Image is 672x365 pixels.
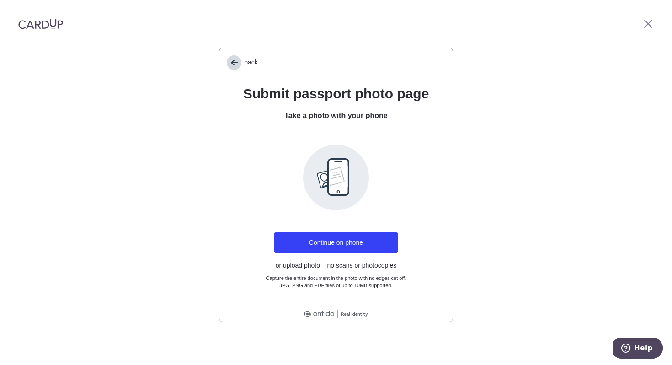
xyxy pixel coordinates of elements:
img: CardUp [18,18,63,29]
span: Submit passport photo page [243,86,429,101]
iframe: Opens a widget where you can find more information [613,338,663,360]
p: Capture the entire document in the photo with no edges cut off. JPG, PNG and PDF files of up to 1... [234,274,438,290]
div: Take a photo with your phone [234,110,438,121]
span: Help [21,6,40,15]
button: or upload photo – no scans or photocopies [274,259,398,271]
button: back [227,55,261,70]
button: Continue on phone [274,232,398,253]
span: back [244,59,258,66]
